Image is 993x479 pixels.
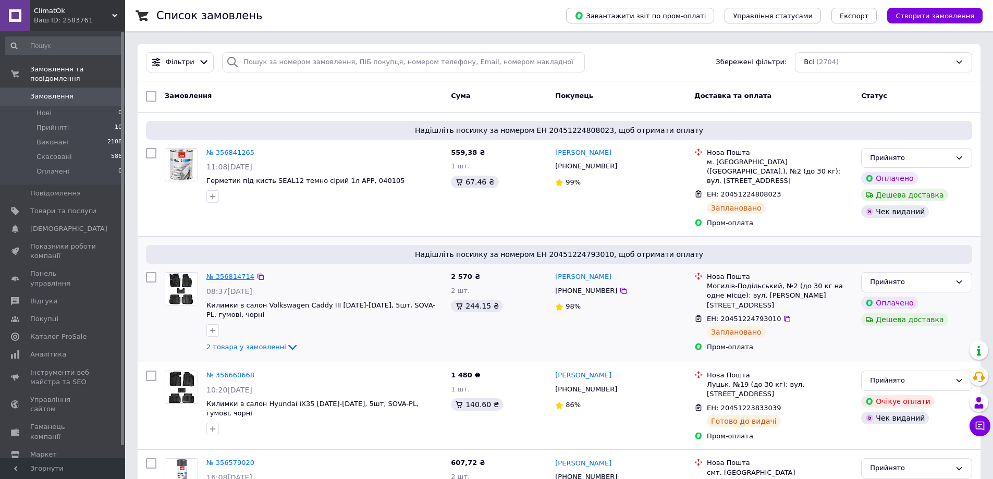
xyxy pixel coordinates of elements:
[707,326,766,338] div: Заплановано
[451,300,503,312] div: 244.15 ₴
[30,368,96,387] span: Інструменти веб-майстра та SEO
[165,149,198,181] img: Фото товару
[831,8,877,23] button: Експорт
[30,65,125,83] span: Замовлення та повідомлення
[451,371,480,379] span: 1 480 ₴
[451,92,470,100] span: Cума
[716,57,787,67] span: Збережені фільтри:
[707,218,853,228] div: Пром-оплата
[206,163,252,171] span: 11:08[DATE]
[30,189,81,198] span: Повідомлення
[566,401,581,409] span: 86%
[707,458,853,468] div: Нова Пошта
[165,92,212,100] span: Замовлення
[707,371,853,380] div: Нова Пошта
[707,202,766,214] div: Заплановано
[566,302,581,310] span: 98%
[887,8,983,23] button: Створити замовлення
[861,313,948,326] div: Дешева доставка
[877,11,983,19] a: Створити замовлення
[451,398,503,411] div: 140.60 ₴
[694,92,771,100] span: Доставка та оплата
[206,149,254,156] a: № 356841265
[30,297,57,306] span: Відгуки
[707,415,781,427] div: Готово до видачі
[861,297,917,309] div: Оплачено
[30,92,73,101] span: Замовлення
[165,148,198,181] a: Фото товару
[111,152,122,162] span: 586
[451,385,470,393] span: 1 шт.
[555,385,617,393] span: [PHONE_NUMBER]
[36,152,72,162] span: Скасовані
[451,273,480,280] span: 2 570 ₴
[555,371,611,380] a: [PERSON_NAME]
[30,332,87,341] span: Каталог ProSale
[707,281,853,310] div: Могилів-Подільський, №2 (до 30 кг на одне місце): вул. [PERSON_NAME][STREET_ADDRESS]
[861,172,917,185] div: Оплачено
[30,314,58,324] span: Покупці
[707,342,853,352] div: Пром-оплата
[707,272,853,281] div: Нова Пошта
[707,432,853,441] div: Пром-оплата
[574,11,706,20] span: Завантажити звіт по пром-оплаті
[970,415,990,436] button: Чат з покупцем
[30,450,57,459] span: Маркет
[206,287,252,296] span: 08:37[DATE]
[861,92,887,100] span: Статус
[451,176,498,188] div: 67.46 ₴
[861,189,948,201] div: Дешева доставка
[707,157,853,186] div: м. [GEOGRAPHIC_DATA] ([GEOGRAPHIC_DATA].), №2 (до 30 кг): вул. [STREET_ADDRESS]
[30,269,96,288] span: Панель управління
[555,92,593,100] span: Покупець
[206,343,299,351] a: 2 товара у замовленні
[165,371,198,404] a: Фото товару
[36,123,69,132] span: Прийняті
[30,224,107,234] span: [DEMOGRAPHIC_DATA]
[107,138,122,147] span: 2108
[870,277,951,288] div: Прийнято
[150,125,968,136] span: Надішліть посилку за номером ЕН 20451224808023, щоб отримати оплату
[30,206,96,216] span: Товари та послуги
[206,273,254,280] a: № 356814714
[870,375,951,386] div: Прийнято
[725,8,821,23] button: Управління статусами
[156,9,262,22] h1: Список замовлень
[707,404,781,412] span: ЕН: 20451223833039
[861,395,935,408] div: Очікує оплати
[5,36,123,55] input: Пошук
[555,148,611,158] a: [PERSON_NAME]
[861,205,929,218] div: Чек виданий
[222,52,585,72] input: Пошук за номером замовлення, ПІБ покупця, номером телефону, Email, номером накладної
[36,108,52,118] span: Нові
[30,422,96,441] span: Гаманець компанії
[206,343,286,351] span: 2 товара у замовленні
[870,153,951,164] div: Прийнято
[36,138,69,147] span: Виконані
[804,57,814,67] span: Всі
[555,272,611,282] a: [PERSON_NAME]
[707,190,781,198] span: ЕН: 20451224808023
[165,371,198,403] img: Фото товару
[118,108,122,118] span: 0
[150,249,968,260] span: Надішліть посилку за номером ЕН 20451224793010, щоб отримати оплату
[118,167,122,176] span: 0
[165,272,198,305] a: Фото товару
[206,177,405,185] span: Герметик під кисть SEAL12 темно сірий 1л APP, 040105
[451,287,470,294] span: 2 шт.
[206,301,435,319] span: Килимки в салон Volkswagen Caddy III [DATE]-[DATE], 5шт, SOVA-PL, гумові, чорні
[115,123,122,132] span: 10
[34,6,112,16] span: ClimatOk
[166,57,194,67] span: Фільтри
[30,395,96,414] span: Управління сайтом
[36,167,69,176] span: Оплачені
[206,459,254,466] a: № 356579020
[707,380,853,399] div: Луцьк, №19 (до 30 кг): вул. [STREET_ADDRESS]
[206,400,419,417] a: Килимки в салон Hyundai iX35 [DATE]-[DATE], 5шт, SOVA-PL, гумові, чорні
[206,371,254,379] a: № 356660668
[451,149,485,156] span: 559,38 ₴
[896,12,974,20] span: Створити замовлення
[861,412,929,424] div: Чек виданий
[733,12,813,20] span: Управління статусами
